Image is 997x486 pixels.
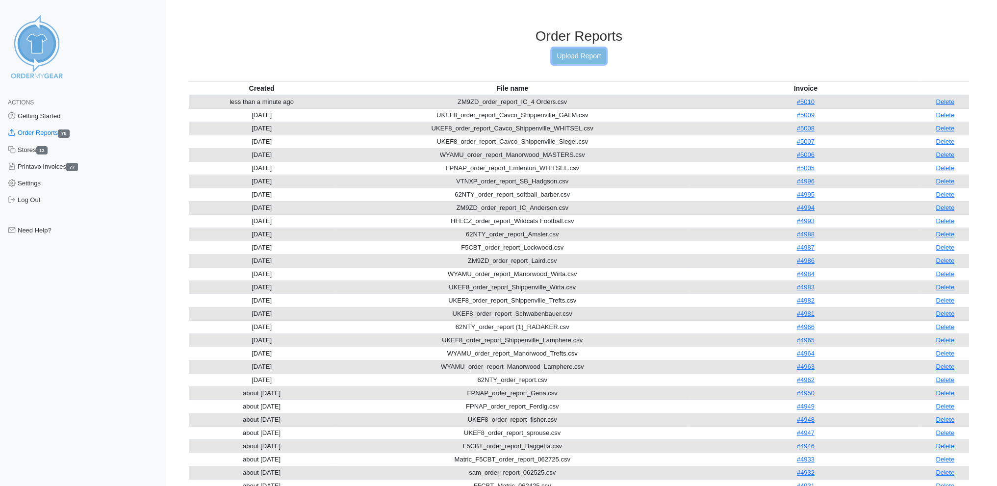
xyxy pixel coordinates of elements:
td: UKEF8_order_report_Cavco_Shippenville_Siegel.csv [334,135,690,148]
a: #4965 [797,336,815,344]
td: [DATE] [189,347,334,360]
td: [DATE] [189,254,334,267]
td: 62NTY_order_report.csv [334,373,690,386]
td: WYAMU_order_report_Manorwood_MASTERS.csv [334,148,690,161]
td: WYAMU_order_report_Manorwood_Lamphere.csv [334,360,690,373]
td: UKEF8_order_report_sprouse.csv [334,426,690,439]
a: Delete [936,230,954,238]
td: about [DATE] [189,453,334,466]
a: #5005 [797,164,815,172]
a: #4993 [797,217,815,225]
td: WYAMU_order_report_Manorwood_Trefts.csv [334,347,690,360]
a: Delete [936,178,954,185]
a: #4950 [797,389,815,397]
td: F5CBT_order_report_Lockwood.csv [334,241,690,254]
a: Delete [936,138,954,145]
a: #4984 [797,270,815,278]
td: [DATE] [189,360,334,373]
td: [DATE] [189,307,334,320]
td: [DATE] [189,373,334,386]
th: Invoice [690,81,921,95]
td: UKEF8_order_report_fisher.csv [334,413,690,426]
a: Delete [936,217,954,225]
a: Delete [936,270,954,278]
th: Created [189,81,334,95]
a: Delete [936,310,954,317]
a: #4987 [797,244,815,251]
a: #5008 [797,125,815,132]
td: [DATE] [189,135,334,148]
td: [DATE] [189,333,334,347]
a: Delete [936,389,954,397]
td: HFECZ_order_report_Wildcats Football.csv [334,214,690,228]
a: #4964 [797,350,815,357]
td: [DATE] [189,148,334,161]
td: FPNAP_order_report_Emlenton_WHITSEL.csv [334,161,690,175]
td: 62NTY_order_report_softball_barber.csv [334,188,690,201]
a: Delete [936,111,954,119]
a: Delete [936,336,954,344]
td: [DATE] [189,267,334,281]
a: Delete [936,283,954,291]
a: Delete [936,204,954,211]
td: ZM9ZD_order_report_Laird.csv [334,254,690,267]
td: [DATE] [189,281,334,294]
a: #4966 [797,323,815,331]
a: #4949 [797,403,815,410]
td: 62NTY_order_report_Amsler.csv [334,228,690,241]
td: UKEF8_order_report_Cavco_Shippenville_GALM.csv [334,108,690,122]
span: 78 [58,129,70,138]
td: [DATE] [189,241,334,254]
a: Delete [936,323,954,331]
a: Delete [936,376,954,384]
h3: Order Reports [189,28,969,45]
a: #4983 [797,283,815,291]
td: [DATE] [189,188,334,201]
a: #4946 [797,442,815,450]
span: Actions [8,99,34,106]
a: #4994 [797,204,815,211]
a: Delete [936,350,954,357]
a: Delete [936,125,954,132]
td: 62NTY_order_report (1)_RADAKER.csv [334,320,690,333]
a: #4963 [797,363,815,370]
a: Delete [936,442,954,450]
a: #4995 [797,191,815,198]
a: #4933 [797,456,815,463]
td: [DATE] [189,201,334,214]
a: Delete [936,456,954,463]
a: #4962 [797,376,815,384]
a: Delete [936,469,954,476]
td: ZM9ZD_order_report_IC_Anderson.csv [334,201,690,214]
a: #4932 [797,469,815,476]
a: Delete [936,363,954,370]
td: UKEF8_order_report_Schwabenbauer.csv [334,307,690,320]
a: Delete [936,98,954,105]
span: 13 [36,146,48,154]
td: FPNAP_order_report_Ferdig.csv [334,400,690,413]
a: #4981 [797,310,815,317]
th: File name [334,81,690,95]
a: Upload Report [552,49,605,64]
td: Matric_F5CBT_order_report_062725.csv [334,453,690,466]
a: #4982 [797,297,815,304]
a: Delete [936,297,954,304]
a: Delete [936,403,954,410]
td: about [DATE] [189,386,334,400]
td: about [DATE] [189,466,334,479]
a: Delete [936,151,954,158]
td: WYAMU_order_report_Manorwood_Wirta.csv [334,267,690,281]
a: Delete [936,416,954,423]
td: [DATE] [189,294,334,307]
td: [DATE] [189,320,334,333]
a: #4948 [797,416,815,423]
a: Delete [936,257,954,264]
td: about [DATE] [189,413,334,426]
td: F5CBT_order_report_Baggetta.csv [334,439,690,453]
td: [DATE] [189,214,334,228]
td: about [DATE] [189,439,334,453]
td: [DATE] [189,175,334,188]
td: UKEF8_order_report_Cavco_Shippenville_WHITSEL.csv [334,122,690,135]
td: about [DATE] [189,400,334,413]
a: Delete [936,164,954,172]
